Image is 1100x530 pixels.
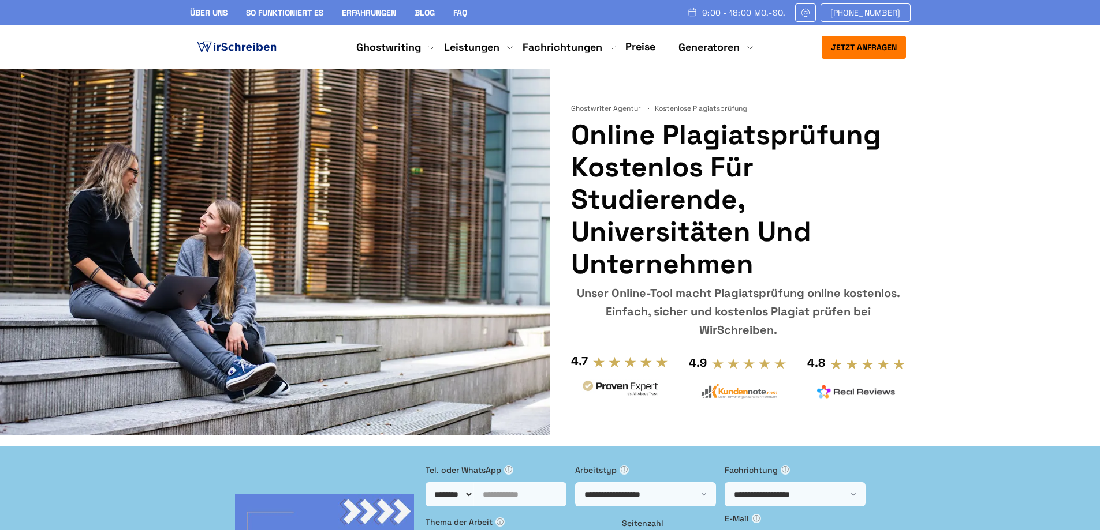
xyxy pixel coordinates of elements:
[711,358,787,370] img: stars
[752,514,761,523] span: ⓘ
[415,7,435,18] a: Blog
[781,465,790,475] span: ⓘ
[195,39,279,56] img: logo ghostwriter-österreich
[356,40,421,54] a: Ghostwriting
[581,379,659,400] img: provenexpert
[622,517,716,529] label: Seitenzahl
[830,8,901,17] span: [PHONE_NUMBER]
[592,356,668,369] img: stars
[571,104,652,113] a: Ghostwriter Agentur
[495,517,505,527] span: ⓘ
[571,119,905,280] h1: Online Plagiatsprüfung kostenlos für Studierende, Universitäten und Unternehmen
[571,352,588,370] div: 4.7
[426,464,566,476] label: Tel. oder WhatsApp
[190,7,228,18] a: Über uns
[523,40,602,54] a: Fachrichtungen
[817,385,896,399] img: realreviews
[830,358,905,371] img: stars
[504,465,513,475] span: ⓘ
[444,40,499,54] a: Leistungen
[655,104,747,113] span: Kostenlose Plagiatsprüfung
[687,7,698,17] img: Schedule
[575,464,716,476] label: Arbeitstyp
[453,7,467,18] a: FAQ
[678,40,740,54] a: Generatoren
[689,354,707,372] div: 4.9
[342,7,396,18] a: Erfahrungen
[807,354,825,372] div: 4.8
[699,384,777,399] img: kundennote
[725,464,866,476] label: Fachrichtung
[800,8,811,17] img: Email
[571,284,905,339] div: Unser Online-Tool macht Plagiatsprüfung online kostenlos. Einfach, sicher und kostenlos Plagiat p...
[426,516,613,528] label: Thema der Arbeit
[725,512,866,525] label: E-Mail
[702,8,786,17] span: 9:00 - 18:00 Mo.-So.
[246,7,323,18] a: So funktioniert es
[821,3,911,22] a: [PHONE_NUMBER]
[620,465,629,475] span: ⓘ
[625,40,655,53] a: Preise
[822,36,906,59] button: Jetzt anfragen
